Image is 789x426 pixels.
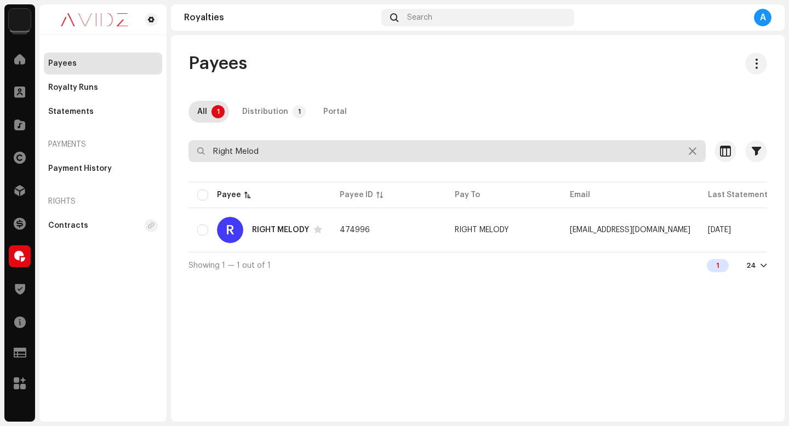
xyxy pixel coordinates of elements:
[746,261,756,270] div: 24
[44,215,162,237] re-m-nav-item: Contracts
[184,13,377,22] div: Royalties
[754,9,771,26] div: A
[44,77,162,99] re-m-nav-item: Royalty Runs
[48,83,98,92] div: Royalty Runs
[188,262,271,269] span: Showing 1 — 1 out of 1
[44,101,162,123] re-m-nav-item: Statements
[188,140,706,162] input: Search
[44,131,162,158] re-a-nav-header: Payments
[197,101,207,123] div: All
[217,189,241,200] div: Payee
[48,107,94,116] div: Statements
[708,189,768,200] div: Last Statement
[211,105,225,118] p-badge: 1
[570,226,690,234] span: divyanshsinha098@gmail.com
[48,59,77,68] div: Payees
[708,226,731,234] span: Jun 2025
[252,226,309,234] div: RIGHT MELODY
[188,53,247,74] span: Payees
[217,217,243,243] div: R
[407,13,432,22] span: Search
[323,101,347,123] div: Portal
[707,259,729,272] div: 1
[9,9,31,31] img: 10d72f0b-d06a-424f-aeaa-9c9f537e57b6
[48,13,140,26] img: 0c631eef-60b6-411a-a233-6856366a70de
[340,226,370,234] span: 474996
[44,53,162,74] re-m-nav-item: Payees
[48,221,88,230] div: Contracts
[242,101,288,123] div: Distribution
[340,189,373,200] div: Payee ID
[455,226,509,234] span: RIGHT MELODY
[293,105,306,118] p-badge: 1
[48,164,112,173] div: Payment History
[44,188,162,215] re-a-nav-header: Rights
[44,158,162,180] re-m-nav-item: Payment History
